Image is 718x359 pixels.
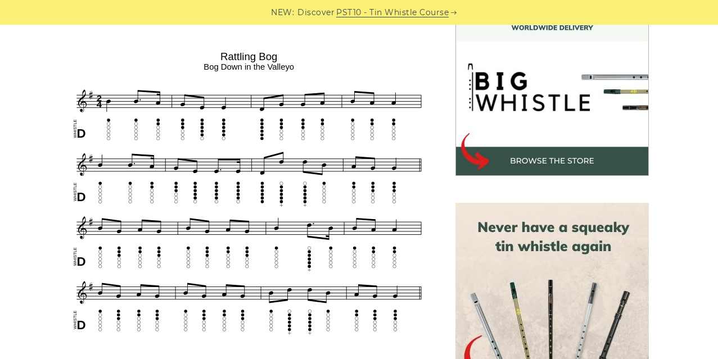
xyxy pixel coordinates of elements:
img: Rattling Bog Tin Whistle Tab & Sheet Music [70,47,428,338]
span: NEW: [271,6,294,19]
span: Discover [297,6,335,19]
a: PST10 - Tin Whistle Course [336,6,449,19]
